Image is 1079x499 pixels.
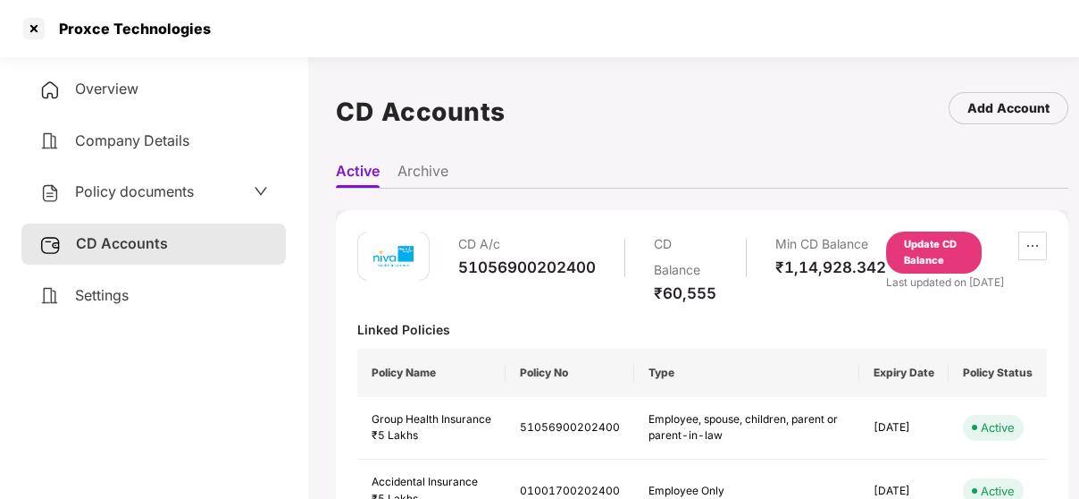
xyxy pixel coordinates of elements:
[458,258,596,277] div: 51056900202400
[75,286,129,304] span: Settings
[39,182,61,204] img: svg+xml;base64,PHN2ZyB4bWxucz0iaHR0cDovL3d3dy53My5vcmcvMjAwMC9zdmciIHdpZHRoPSIyNCIgaGVpZ2h0PSIyNC...
[39,234,62,256] img: svg+xml;base64,PHN2ZyB3aWR0aD0iMjUiIGhlaWdodD0iMjQiIHZpZXdCb3g9IjAgMCAyNSAyNCIgZmlsbD0ibm9uZSIgeG...
[372,474,491,491] div: Accidental Insurance
[981,419,1015,436] div: Active
[506,349,634,397] th: Policy No
[949,349,1047,397] th: Policy Status
[886,274,1047,291] div: Last updated on [DATE]
[775,232,886,258] div: Min CD Balance
[859,349,949,397] th: Expiry Date
[39,131,61,152] img: svg+xml;base64,PHN2ZyB4bWxucz0iaHR0cDovL3d3dy53My5vcmcvMjAwMC9zdmciIHdpZHRoPSIyNCIgaGVpZ2h0PSIyNC...
[372,428,418,442] span: ₹5 Lakhs
[506,397,634,461] td: 51056900202400
[48,20,211,38] div: Proxce Technologies
[75,131,189,149] span: Company Details
[458,232,596,258] div: CD A/c
[967,98,1050,118] div: Add Account
[1018,232,1047,260] button: ellipsis
[76,234,168,252] span: CD Accounts
[648,411,845,445] div: Employee, spouse, children, parent or parent-in-law
[75,80,138,97] span: Overview
[859,397,949,461] td: [DATE]
[654,232,717,283] div: CD Balance
[357,349,506,397] th: Policy Name
[336,162,380,188] li: Active
[367,230,420,283] img: mbhicl.png
[357,321,1047,338] div: Linked Policies
[254,184,268,199] span: down
[336,92,506,131] h1: CD Accounts
[75,182,194,200] span: Policy documents
[372,411,491,428] div: Group Health Insurance
[775,258,886,277] div: ₹1,14,928.342
[1019,239,1046,253] span: ellipsis
[397,162,448,188] li: Archive
[904,237,964,268] div: Update CD Balance
[39,80,61,101] img: svg+xml;base64,PHN2ZyB4bWxucz0iaHR0cDovL3d3dy53My5vcmcvMjAwMC9zdmciIHdpZHRoPSIyNCIgaGVpZ2h0PSIyNC...
[39,285,61,307] img: svg+xml;base64,PHN2ZyB4bWxucz0iaHR0cDovL3d3dy53My5vcmcvMjAwMC9zdmciIHdpZHRoPSIyNCIgaGVpZ2h0PSIyNC...
[654,283,717,303] div: ₹60,555
[634,349,859,397] th: Type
